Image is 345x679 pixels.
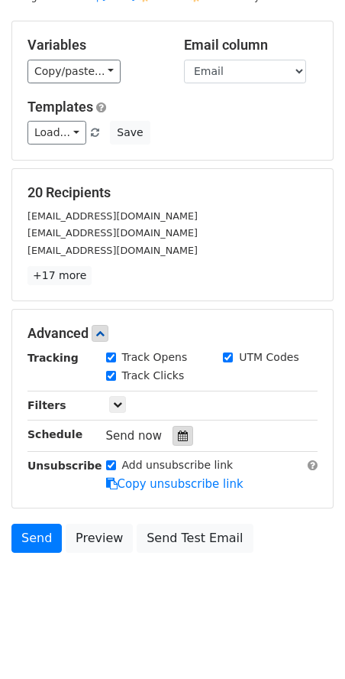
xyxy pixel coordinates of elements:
[27,325,318,342] h5: Advanced
[27,352,79,364] strong: Tracking
[11,524,62,553] a: Send
[27,399,66,411] strong: Filters
[184,37,318,54] h5: Email column
[269,606,345,679] iframe: Chat Widget
[27,99,93,115] a: Templates
[27,210,198,222] small: [EMAIL_ADDRESS][DOMAIN_NAME]
[27,428,82,440] strong: Schedule
[27,245,198,256] small: [EMAIL_ADDRESS][DOMAIN_NAME]
[27,184,318,201] h5: 20 Recipients
[27,266,92,285] a: +17 more
[27,121,86,145] a: Load...
[122,457,234,473] label: Add unsubscribe link
[106,429,163,443] span: Send now
[137,524,253,553] a: Send Test Email
[27,227,198,239] small: [EMAIL_ADDRESS][DOMAIN_NAME]
[110,121,150,145] button: Save
[27,37,161,54] h5: Variables
[27,60,121,83] a: Copy/paste...
[27,460,102,472] strong: Unsubscribe
[122,349,188,365] label: Track Opens
[239,349,298,365] label: UTM Codes
[106,477,243,491] a: Copy unsubscribe link
[122,368,185,384] label: Track Clicks
[66,524,133,553] a: Preview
